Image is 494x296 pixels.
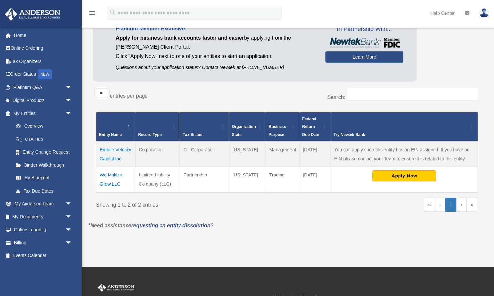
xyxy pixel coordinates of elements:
[5,210,82,223] a: My Documentsarrow_drop_down
[266,167,299,193] td: Trading
[88,9,96,17] i: menu
[325,51,403,63] a: Learn More
[9,120,75,133] a: Overview
[116,64,315,72] p: Questions about your application status? Contact Newtek at [PHONE_NUMBER]
[435,198,445,212] a: Previous
[479,8,489,18] img: User Pic
[110,93,148,99] label: entries per page
[135,141,180,167] td: Corporation
[229,112,266,142] th: Organization State: Activate to sort
[65,81,78,94] span: arrow_drop_down
[232,124,256,137] span: Organization State
[5,55,82,68] a: Tax Organizers
[9,172,78,185] a: My Blueprint
[9,146,78,159] a: Entity Change Request
[299,167,331,193] td: [DATE]
[38,69,52,79] div: NEW
[9,158,78,172] a: Binder Walkthrough
[5,42,82,55] a: Online Ordering
[302,117,319,137] span: Federal Return Due Date
[116,52,315,61] p: Click "Apply Now" next to one of your entities to start an application.
[88,11,96,17] a: menu
[109,9,116,16] i: search
[65,210,78,224] span: arrow_drop_down
[99,132,122,137] span: Entity Name
[9,133,78,146] a: CTA Hub
[96,112,135,142] th: Entity Name: Activate to invert sorting
[372,170,436,181] button: Apply Now
[331,112,478,142] th: Try Newtek Bank : Activate to sort
[138,132,162,137] span: Record Type
[229,167,266,193] td: [US_STATE]
[116,33,315,52] p: by applying from the [PERSON_NAME] Client Portal.
[266,141,299,167] td: Management
[135,167,180,193] td: Limited Liability Company (LLC)
[131,223,211,228] a: requesting an entity dissolution
[180,112,229,142] th: Tax Status: Activate to sort
[65,107,78,120] span: arrow_drop_down
[96,141,135,167] td: Empire Velocity Capital Inc.
[96,284,136,292] img: Anderson Advisors Platinum Portal
[266,112,299,142] th: Business Purpose: Activate to sort
[5,249,82,262] a: Events Calendar
[9,184,78,197] a: Tax Due Dates
[5,94,82,107] a: Digital Productsarrow_drop_down
[5,29,82,42] a: Home
[5,81,82,94] a: Platinum Q&Aarrow_drop_down
[327,94,345,100] label: Search:
[180,141,229,167] td: C - Corporation
[329,38,400,48] img: NewtekBankLogoSM.png
[467,198,478,212] a: Last
[3,8,62,21] img: Anderson Advisors Platinum Portal
[445,198,457,212] a: 1
[325,24,403,35] span: In Partnership With...
[116,24,315,33] p: Platinum Member Exclusive:
[5,236,82,249] a: Billingarrow_drop_down
[299,141,331,167] td: [DATE]
[183,132,202,137] span: Tax Status
[333,131,468,139] div: Try Newtek Bank
[116,35,244,41] span: Apply for business bank accounts faster and easier
[135,112,180,142] th: Record Type: Activate to sort
[299,112,331,142] th: Federal Return Due Date: Activate to sort
[65,223,78,237] span: arrow_drop_down
[5,223,82,236] a: Online Learningarrow_drop_down
[331,141,478,167] td: You can apply once this entity has an EIN assigned. If you have an EIN please contact your Team t...
[65,94,78,107] span: arrow_drop_down
[180,167,229,193] td: Partnership
[88,223,213,228] em: *Need assistance ?
[65,236,78,250] span: arrow_drop_down
[96,167,135,193] td: We Mhke it Grow LLC
[5,107,78,120] a: My Entitiesarrow_drop_down
[269,124,286,137] span: Business Purpose
[5,197,82,211] a: My Anderson Teamarrow_drop_down
[424,198,435,212] a: First
[456,198,467,212] a: Next
[65,197,78,211] span: arrow_drop_down
[5,68,82,81] a: Order StatusNEW
[229,141,266,167] td: [US_STATE]
[96,198,282,210] div: Showing 1 to 2 of 2 entries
